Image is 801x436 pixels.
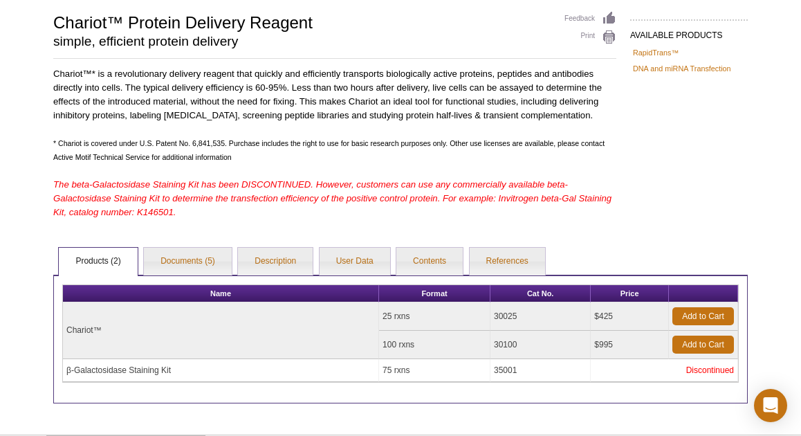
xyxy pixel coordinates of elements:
[379,331,490,359] td: 100 rxns
[591,285,669,302] th: Price
[633,46,679,59] a: RapidTrans™
[53,179,611,217] span: The beta-Galactosidase Staining Kit has been DISCONTINUED. However, customers can use any commerc...
[591,359,738,382] td: Discontinued
[490,331,591,359] td: 30100
[396,248,463,275] a: Contents
[53,67,616,122] p: Chariot™* is a revolutionary delivery reagent that quickly and efficiently transports biologicall...
[63,285,379,302] th: Name
[379,302,490,331] td: 25 rxns
[379,359,490,382] td: 75 rxns
[63,359,379,382] td: β-Galactosidase Staining Kit
[490,285,591,302] th: Cat No.
[564,30,616,45] a: Print
[53,139,605,161] span: * Chariot is covered under U.S. Patent No. 6,841,535. Purchase includes the right to use for basi...
[144,248,232,275] a: Documents (5)
[564,11,616,26] a: Feedback
[754,389,787,422] div: Open Intercom Messenger
[470,248,545,275] a: References
[320,248,390,275] a: User Data
[238,248,313,275] a: Description
[630,19,748,44] h2: AVAILABLE PRODUCTS
[591,302,669,331] td: $425
[633,62,731,75] a: DNA and miRNA Transfection
[59,248,137,275] a: Products (2)
[53,35,551,48] h2: simple, efficient protein delivery
[672,307,734,325] a: Add to Cart
[591,331,669,359] td: $995
[490,359,591,382] td: 35001
[63,302,379,359] td: Chariot™
[53,11,551,32] h1: Chariot™ Protein Delivery Reagent
[490,302,591,331] td: 30025
[379,285,490,302] th: Format
[672,336,734,354] a: Add to Cart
